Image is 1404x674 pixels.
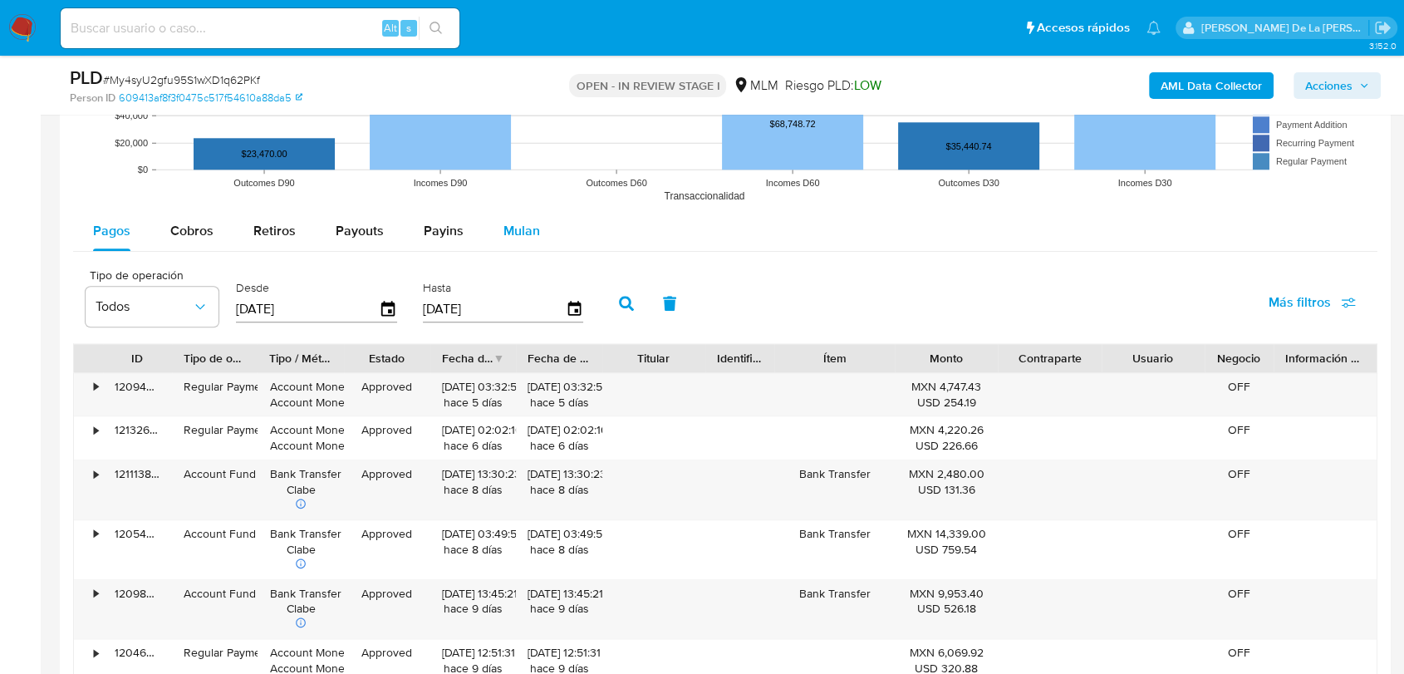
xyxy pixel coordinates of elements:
[61,17,459,39] input: Buscar usuario o caso...
[119,91,302,106] a: 609413af8f3f0475c517f54610a88da5
[103,71,260,88] span: # My4syU2gfu95S1wXD1q62PKf
[1161,72,1262,99] b: AML Data Collector
[569,74,726,97] p: OPEN - IN REVIEW STAGE I
[419,17,453,40] button: search-icon
[853,76,881,95] span: LOW
[1037,19,1130,37] span: Accesos rápidos
[1146,21,1161,35] a: Notificaciones
[1201,20,1369,36] p: javier.gutierrez@mercadolibre.com.mx
[70,64,103,91] b: PLD
[1305,72,1352,99] span: Acciones
[1294,72,1381,99] button: Acciones
[384,20,397,36] span: Alt
[784,76,881,95] span: Riesgo PLD:
[406,20,411,36] span: s
[70,91,115,106] b: Person ID
[733,76,778,95] div: MLM
[1374,19,1392,37] a: Salir
[1149,72,1274,99] button: AML Data Collector
[1368,39,1396,52] span: 3.152.0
